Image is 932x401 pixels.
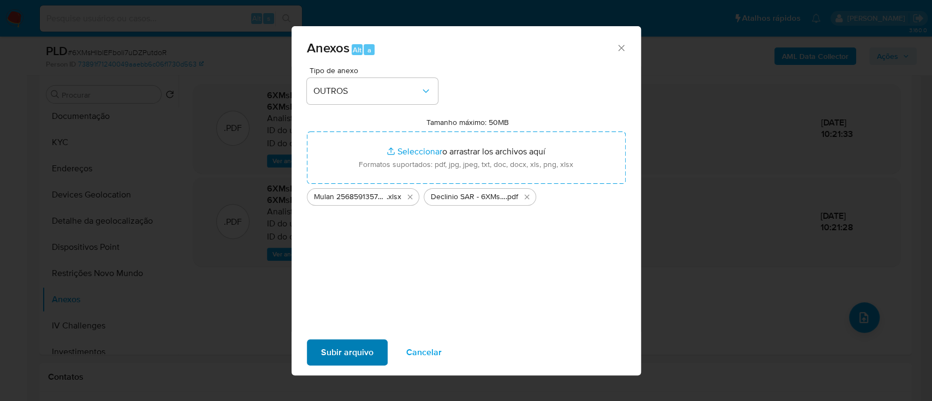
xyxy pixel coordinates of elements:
button: Eliminar Mulan 2568591357_2025_09_17_08_27_47.xlsx [403,190,417,204]
button: OUTROS [307,78,438,104]
span: .xlsx [387,191,401,202]
button: Subir arquivo [307,339,388,366]
ul: Archivos seleccionados [307,184,626,206]
span: .pdf [506,191,518,202]
span: a [367,45,371,55]
button: Cerrar [616,43,626,52]
label: Tamanho máximo: 50MB [426,117,509,127]
span: Declinio SAR - 6XMsHIblEFboIi7uDZPutdoR - CPF 34424520668 - [PERSON_NAME] PROENCA [431,191,506,202]
span: Tipo de anexo [310,67,441,74]
span: Subir arquivo [321,340,373,364]
span: Mulan 2568591357_2025_09_17_08_27_47 [314,191,387,202]
button: Eliminar Declinio SAR - 6XMsHIblEFboIi7uDZPutdoR - CPF 34424520668 - MARCIO VINICIO PROENCA.pdf [520,190,533,204]
span: OUTROS [313,86,420,97]
span: Alt [353,45,361,55]
span: Cancelar [406,340,442,364]
button: Cancelar [392,339,456,366]
span: Anexos [307,38,349,57]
